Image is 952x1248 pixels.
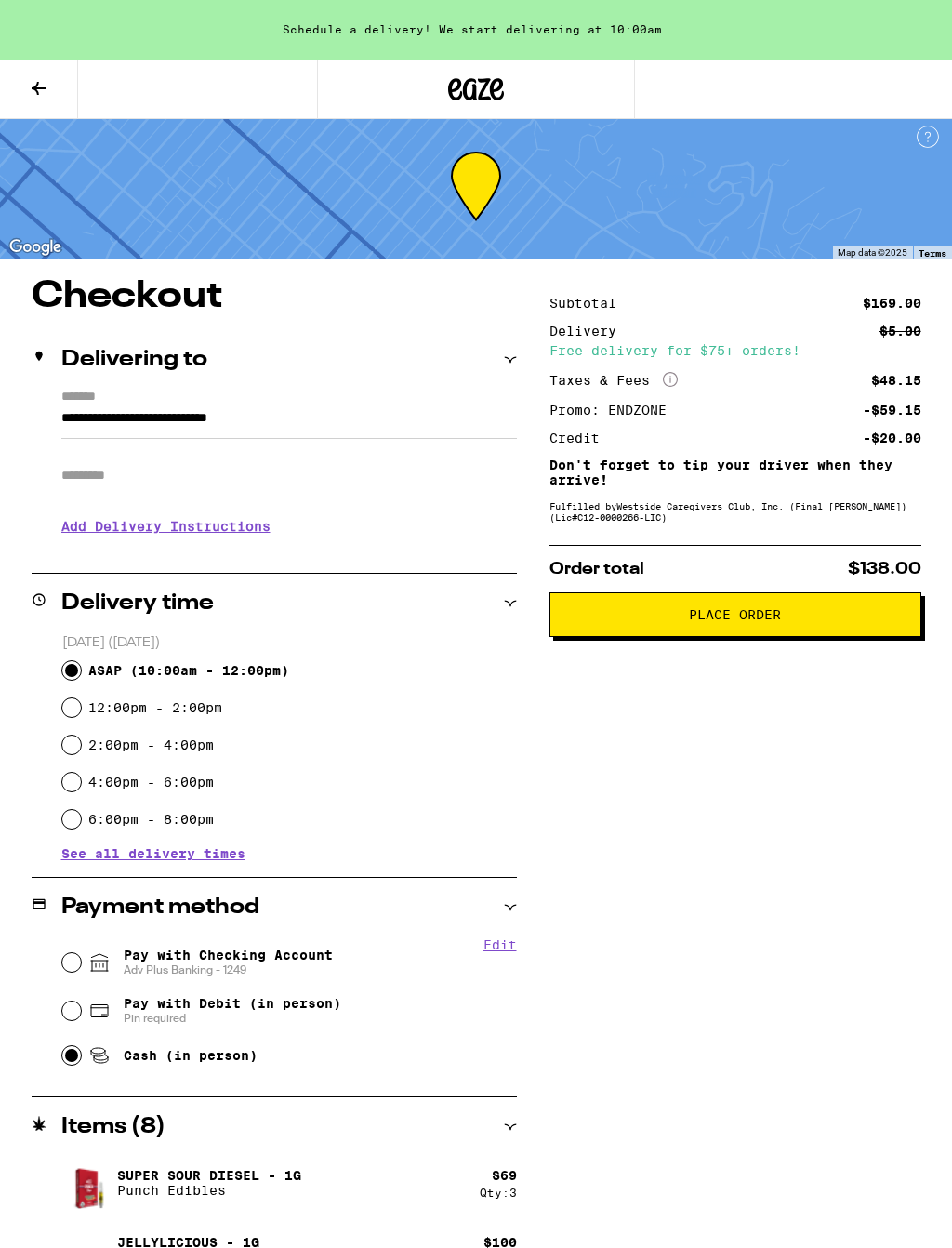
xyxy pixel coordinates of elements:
[838,247,907,258] span: Map data ©2025
[61,1149,113,1217] img: Super Sour Diesel - 1g
[879,325,921,338] div: $5.00
[5,235,66,259] img: Google
[124,1048,258,1063] span: Cash (in person)
[117,1183,301,1198] p: Punch Edibles
[124,948,333,977] span: Pay with Checking Account
[549,592,921,637] button: Place Order
[62,634,517,652] p: [DATE] ([DATE])
[549,500,921,523] div: Fulfilled by Westside Caregivers Club, Inc. (Final [PERSON_NAME]) (Lic# C12-0000266-LIC )
[88,812,214,827] label: 6:00pm - 8:00pm
[863,431,921,445] div: -$20.00
[88,663,289,678] span: ASAP ( 10:00am - 12:00pm )
[88,737,214,752] label: 2:00pm - 4:00pm
[61,505,517,548] h3: Add Delivery Instructions
[61,349,207,371] h2: Delivering to
[61,896,259,919] h2: Payment method
[124,996,341,1011] span: Pay with Debit (in person)
[549,458,921,487] p: Don't forget to tip your driver when they arrive!
[863,404,921,417] div: -$59.15
[549,372,678,389] div: Taxes & Fees
[549,344,921,357] div: Free delivery for $75+ orders!
[549,561,644,578] span: Order total
[689,608,781,621] span: Place Order
[549,431,613,445] div: Credit
[117,1168,301,1183] p: Super Sour Diesel - 1g
[61,1116,165,1138] h2: Items ( 8 )
[124,963,333,977] span: Adv Plus Banking - 1249
[549,325,629,338] div: Delivery
[480,1187,517,1199] div: Qty: 3
[124,1011,341,1026] span: Pin required
[483,937,517,952] button: Edit
[919,247,946,259] a: Terms
[61,548,517,563] p: We'll contact you at [PHONE_NUMBER] when we arrive
[549,404,680,417] div: Promo: ENDZONE
[88,775,214,790] label: 4:00pm - 6:00pm
[492,1168,517,1183] div: $ 69
[32,278,517,315] h1: Checkout
[871,374,921,387] div: $48.15
[848,561,921,578] span: $138.00
[5,235,66,259] a: Open this area in Google Maps (opens a new window)
[61,592,214,615] h2: Delivery time
[61,847,245,860] button: See all delivery times
[88,700,222,715] label: 12:00pm - 2:00pm
[549,297,629,310] div: Subtotal
[863,297,921,310] div: $169.00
